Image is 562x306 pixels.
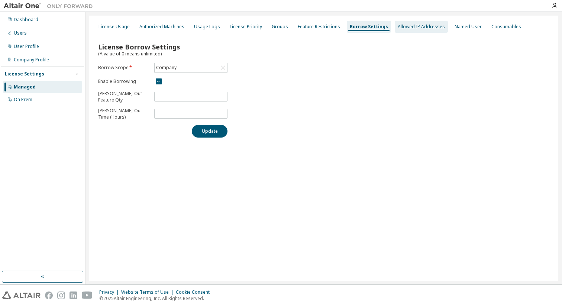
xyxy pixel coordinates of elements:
[57,291,65,299] img: instagram.svg
[176,289,214,295] div: Cookie Consent
[4,2,97,10] img: Altair One
[45,291,53,299] img: facebook.svg
[491,24,521,30] div: Consumables
[98,42,180,51] span: License Borrow Settings
[139,24,184,30] div: Authorized Machines
[98,78,150,84] label: Enable Borrowing
[298,24,340,30] div: Feature Restrictions
[455,24,482,30] div: Named User
[272,24,288,30] div: Groups
[98,24,130,30] div: License Usage
[194,24,220,30] div: Usage Logs
[14,17,38,23] div: Dashboard
[70,291,77,299] img: linkedin.svg
[82,291,93,299] img: youtube.svg
[350,24,388,30] div: Borrow Settings
[14,44,39,49] div: User Profile
[5,71,44,77] div: License Settings
[155,63,227,72] div: Company
[398,24,445,30] div: Allowed IP Addresses
[155,64,178,72] div: Company
[14,84,36,90] div: Managed
[14,97,32,103] div: On Prem
[2,291,41,299] img: altair_logo.svg
[230,24,262,30] div: License Priority
[98,51,162,57] span: (A value of 0 means unlimited)
[99,295,214,302] p: © 2025 Altair Engineering, Inc. All Rights Reserved.
[98,65,150,71] label: Borrow Scope
[192,125,227,138] button: Update
[14,30,27,36] div: Users
[121,289,176,295] div: Website Terms of Use
[14,57,49,63] div: Company Profile
[99,289,121,295] div: Privacy
[98,90,150,103] p: [PERSON_NAME]-Out Feature Qty
[98,107,150,120] p: [PERSON_NAME]-Out Time (Hours)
